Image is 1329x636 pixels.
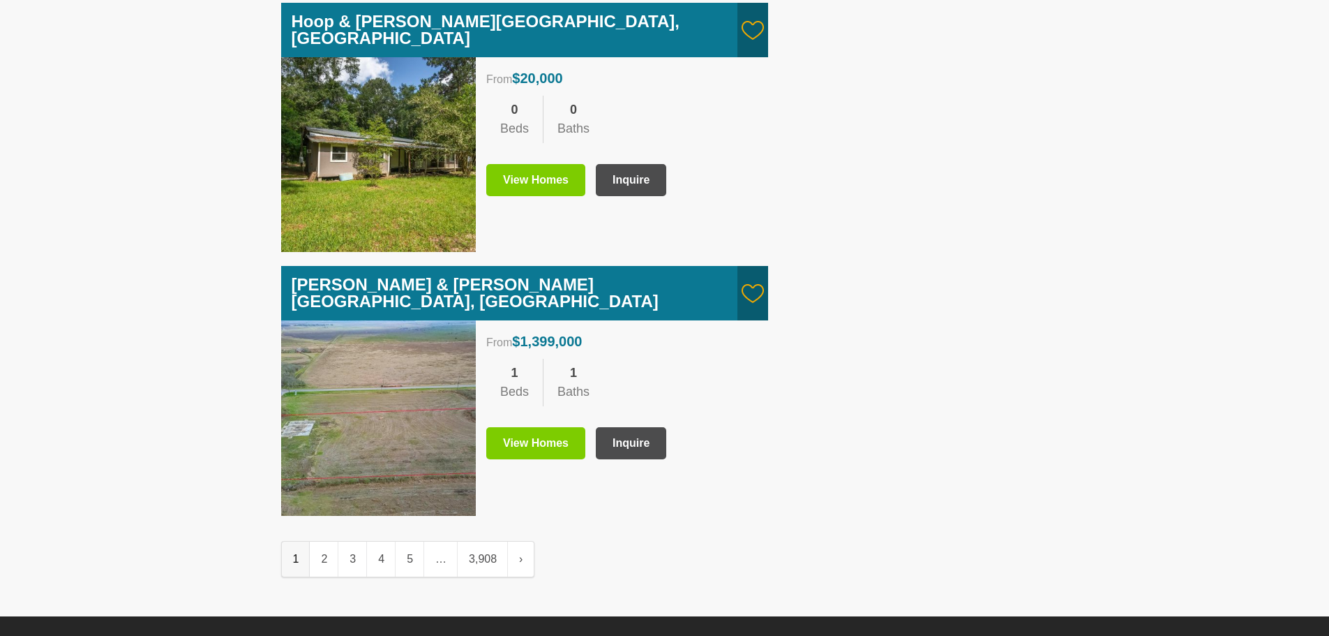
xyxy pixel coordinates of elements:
a: View Homes [486,427,585,459]
div: Beds [500,119,529,138]
a: View Homes [486,164,585,196]
a: 5 [396,542,424,577]
span: $20,000 [512,71,562,86]
button: Inquire [596,427,666,459]
div: 1 [557,364,590,383]
button: Inquire [596,164,666,196]
a: 2 [310,542,338,577]
a: [PERSON_NAME] & [PERSON_NAME][GEOGRAPHIC_DATA], [GEOGRAPHIC_DATA] [292,275,659,311]
a: Hoop & [PERSON_NAME][GEOGRAPHIC_DATA], [GEOGRAPHIC_DATA] [292,12,679,47]
a: 3,908 [458,542,508,577]
a: › [508,542,534,577]
span: 1 [282,542,310,577]
div: Beds [500,383,529,401]
div: Baths [557,119,590,138]
div: From [486,331,758,352]
span: … [424,542,458,577]
div: 0 [500,101,529,119]
a: 3 [338,542,367,577]
div: 0 [557,101,590,119]
div: 1 [500,364,529,383]
span: $1,399,000 [512,334,582,349]
div: From [486,68,758,89]
div: Baths [557,383,590,401]
nav: Posts [281,530,769,589]
a: 4 [367,542,396,577]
